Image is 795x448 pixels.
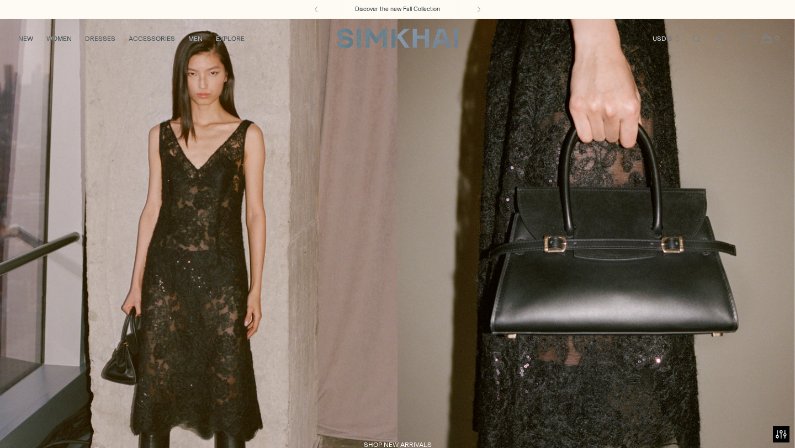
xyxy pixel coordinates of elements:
a: Open search modal [686,28,708,50]
a: MEN [188,26,203,51]
a: SIMKHAI [337,28,458,49]
a: EXPLORE [216,26,245,51]
a: WOMEN [46,26,72,51]
span: 0 [772,33,782,43]
a: NEW [18,26,33,51]
a: Discover the new Fall Collection [355,5,440,14]
a: Open cart modal [755,28,777,50]
a: DRESSES [85,26,115,51]
button: USD $ [653,26,682,51]
a: Wishlist [732,28,754,50]
a: Go to the account page [709,28,731,50]
a: ACCESSORIES [129,26,175,51]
